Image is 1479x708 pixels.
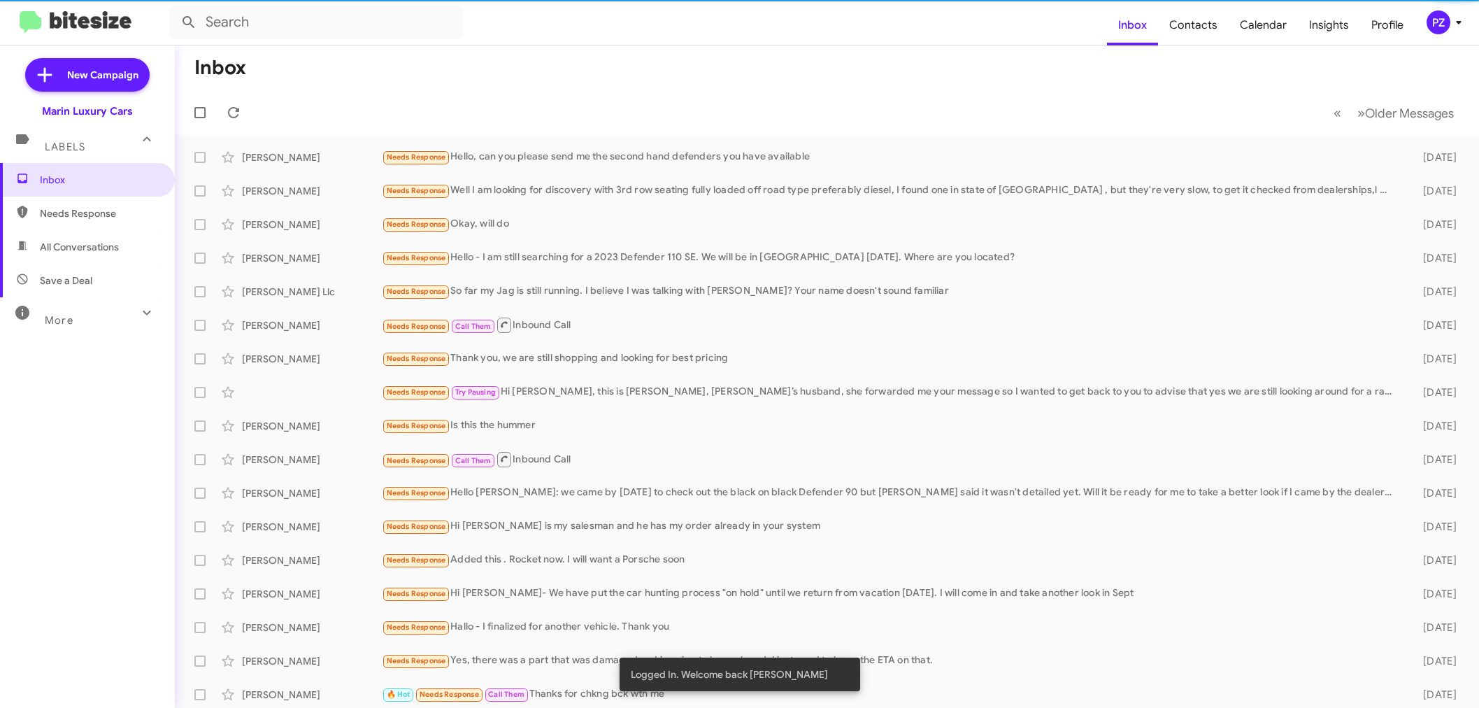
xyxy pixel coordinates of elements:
div: Hi [PERSON_NAME], this is [PERSON_NAME], [PERSON_NAME]’s husband, she forwarded me your message s... [382,384,1399,400]
div: [PERSON_NAME] [242,318,382,332]
span: Needs Response [387,589,446,598]
span: « [1334,104,1341,122]
div: Thank you, we are still shopping and looking for best pricing [382,351,1399,367]
span: Needs Response [387,656,446,665]
div: [DATE] [1399,520,1468,534]
div: Hi [PERSON_NAME]- We have put the car hunting process "on hold" until we return from vacation [DA... [382,586,1399,602]
span: Needs Response [387,287,446,296]
div: [DATE] [1399,184,1468,198]
div: [DATE] [1399,385,1468,399]
div: [PERSON_NAME] [242,587,382,601]
span: Logged In. Welcome back [PERSON_NAME] [631,667,828,681]
span: 🔥 Hot [387,690,410,699]
div: [PERSON_NAME] [242,251,382,265]
div: Added this . Rocket now. I will want a Porsche soon [382,552,1399,568]
div: [DATE] [1399,688,1468,702]
span: Needs Response [387,555,446,565]
div: [PERSON_NAME] [242,419,382,433]
a: Contacts [1158,5,1229,45]
div: So far my Jag is still running. I believe I was talking with [PERSON_NAME]? Your name doesn't sou... [382,283,1399,299]
div: Hello, can you please send me the second hand defenders you have available [382,149,1399,165]
div: [PERSON_NAME] [242,184,382,198]
div: [DATE] [1399,453,1468,467]
span: Call Them [488,690,524,699]
a: Calendar [1229,5,1298,45]
div: [PERSON_NAME] [242,150,382,164]
span: Needs Response [387,623,446,632]
span: Needs Response [387,421,446,430]
span: Needs Response [387,220,446,229]
span: Older Messages [1365,106,1454,121]
div: [PERSON_NAME] [242,486,382,500]
div: [DATE] [1399,318,1468,332]
div: [PERSON_NAME] [242,621,382,635]
span: » [1357,104,1365,122]
div: [DATE] [1399,486,1468,500]
div: Marin Luxury Cars [42,104,133,118]
button: PZ [1415,10,1464,34]
h1: Inbox [194,57,246,79]
div: Yes, there was a part that was damaged and is going to be replaced. I just need to know the ETA o... [382,653,1399,669]
span: Labels [45,141,85,153]
div: PZ [1427,10,1450,34]
div: Hello [PERSON_NAME]: we came by [DATE] to check out the black on black Defender 90 but [PERSON_NA... [382,485,1399,501]
span: Inbox [40,173,159,187]
button: Next [1349,99,1462,127]
div: [DATE] [1399,654,1468,668]
div: Inbound Call [382,451,1399,468]
div: Thanks for chkng bck wth me [382,686,1399,702]
div: [DATE] [1399,419,1468,433]
div: [PERSON_NAME] Llc [242,285,382,299]
span: New Campaign [67,68,138,82]
div: [PERSON_NAME] [242,218,382,232]
span: Call Them [455,322,492,331]
a: Insights [1298,5,1360,45]
div: Okay, will do [382,216,1399,232]
div: [DATE] [1399,352,1468,366]
a: Inbox [1107,5,1158,45]
span: More [45,314,73,327]
div: Is this the hummer [382,418,1399,434]
div: Inbound Call [382,316,1399,334]
button: Previous [1325,99,1350,127]
div: [DATE] [1399,218,1468,232]
div: Well I am looking for discovery with 3rd row seating fully loaded off road type preferably diesel... [382,183,1399,199]
div: [DATE] [1399,251,1468,265]
div: Hallo - I finalized for another vehicle. Thank you [382,619,1399,635]
div: [PERSON_NAME] [242,453,382,467]
div: [DATE] [1399,621,1468,635]
div: [PERSON_NAME] [242,352,382,366]
a: Profile [1360,5,1415,45]
div: [DATE] [1399,285,1468,299]
div: [DATE] [1399,150,1468,164]
span: Save a Deal [40,274,92,288]
span: Needs Response [387,488,446,497]
span: Call Them [455,456,492,465]
span: Needs Response [387,522,446,531]
input: Search [169,6,463,39]
span: Needs Response [420,690,479,699]
div: [PERSON_NAME] [242,654,382,668]
a: New Campaign [25,58,150,92]
nav: Page navigation example [1326,99,1462,127]
span: Needs Response [387,456,446,465]
div: [PERSON_NAME] [242,553,382,567]
div: Hi [PERSON_NAME] is my salesman and he has my order already in your system [382,518,1399,534]
span: Needs Response [387,186,446,195]
span: Needs Response [40,206,159,220]
div: [DATE] [1399,553,1468,567]
span: Needs Response [387,354,446,363]
span: Needs Response [387,153,446,162]
span: Needs Response [387,388,446,397]
span: Try Pausing [455,388,496,397]
span: All Conversations [40,240,119,254]
div: [PERSON_NAME] [242,688,382,702]
div: [DATE] [1399,587,1468,601]
span: Needs Response [387,322,446,331]
div: Hello - I am still searching for a 2023 Defender 110 SE. We will be in [GEOGRAPHIC_DATA] [DATE]. ... [382,250,1399,266]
